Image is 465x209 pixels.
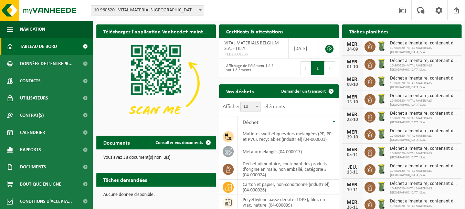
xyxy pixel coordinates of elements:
div: 01-10 [346,65,359,70]
button: Next [325,61,335,75]
h2: Tâches demandées [96,173,154,186]
img: WB-0140-HPE-GN-50 [376,75,387,87]
td: [DATE] [289,38,318,59]
button: Previous [300,61,311,75]
td: déchet alimentaire, contenant des produits d'origine animale, non emballé, catégorie 3 (04-000024) [237,159,339,180]
span: Déchet alimentaire, contenant des produits d'origine animale, non emballé, catég... [390,93,458,99]
div: JEU. [346,165,359,170]
span: Déchet alimentaire, contenant des produits d'origine animale, non emballé, catég... [390,164,458,169]
span: Déchet [243,120,258,125]
div: MER. [346,129,359,135]
div: MER. [346,147,359,153]
span: Déchet alimentaire, contenant des produits d'origine animale, non emballé, catég... [390,76,458,81]
h2: Documents [96,136,137,149]
span: 10-960520 - VITAL MATERIALS [GEOGRAPHIC_DATA] S.A. [390,81,458,90]
span: Contrat(s) [20,107,44,124]
div: MER. [346,77,359,82]
span: Rapports [20,141,41,158]
span: Utilisateurs [20,90,48,107]
span: 10-960520 - VITAL MATERIALS BELGIUM S.A. - TILLY [91,5,204,15]
span: Documents [20,158,46,176]
span: 10-960520 - VITAL MATERIALS [GEOGRAPHIC_DATA] S.A. [390,99,458,107]
div: 19-11 [346,188,359,192]
td: métaux mélangés (04-000017) [237,144,339,159]
span: 10 [241,102,261,112]
div: 29-10 [346,135,359,140]
img: WB-0140-HPE-GN-50 [376,58,387,70]
img: WB-0140-HPE-GN-50 [376,163,387,175]
span: Déchet alimentaire, contenant des produits d'origine animale, non emballé, catég... [390,41,458,46]
a: Consulter vos documents [150,136,215,149]
span: 10-960520 - VITAL MATERIALS [GEOGRAPHIC_DATA] S.A. [390,151,458,160]
span: Déchet alimentaire, contenant des produits d'origine animale, non emballé, catég... [390,128,458,134]
img: WB-0140-HPE-GN-50 [376,111,387,122]
img: WB-0140-HPE-GN-50 [376,40,387,52]
label: Afficher éléments [223,104,285,109]
span: 10-960520 - VITAL MATERIALS BELGIUM S.A. - TILLY [91,6,204,15]
span: 10-960520 - VITAL MATERIALS [GEOGRAPHIC_DATA] S.A. [390,46,458,54]
img: WB-0140-HPE-GN-50 [376,128,387,140]
div: 13-11 [346,170,359,175]
img: Download de VHEPlus App [96,38,216,128]
span: Déchet alimentaire, contenant des produits d'origine animale, non emballé, catég... [390,199,458,204]
div: MER. [346,94,359,100]
div: 15-10 [346,100,359,105]
span: Déchet alimentaire, contenant des produits d'origine animale, non emballé, catég... [390,58,458,64]
span: Données de l'entrepr... [20,55,73,72]
img: WB-0140-HPE-GN-50 [376,181,387,192]
div: MER. [346,200,359,205]
span: Déchet alimentaire, contenant des produits d'origine animale, non emballé, catég... [390,146,458,151]
div: 05-11 [346,153,359,157]
a: Demander un transport [276,84,338,98]
h2: Certificats & attestations [219,24,290,38]
span: RED25001135 [224,52,283,57]
span: 10-960520 - VITAL MATERIALS [GEOGRAPHIC_DATA] S.A. [390,116,458,125]
h2: Vos déchets [219,84,261,98]
span: 10 [240,102,261,112]
span: Tableau de bord [20,38,57,55]
p: Vous avez 38 document(s) non lu(s). [103,155,209,160]
span: VITAL MATERIALS BELGIUM S.A. - TILLY [224,41,279,51]
span: Boutique en ligne [20,176,61,193]
iframe: chat widget [3,194,115,209]
div: MER. [346,42,359,47]
span: Navigation [20,21,45,38]
div: Affichage de l'élément 1 à 1 sur 1 éléments [223,61,276,76]
span: 10-960520 - VITAL MATERIALS [GEOGRAPHIC_DATA] S.A. [390,169,458,177]
div: 22-10 [346,117,359,122]
div: 08-10 [346,82,359,87]
td: matières synthétiques durs mélangées (PE, PP et PVC), recyclables (industriel) (04-000001) [237,129,339,144]
span: Demander un transport [281,89,326,94]
h2: Téléchargez l'application Vanheede+ maintenant! [96,24,216,38]
p: Aucune donnée disponible. [103,192,209,197]
span: 10-960520 - VITAL MATERIALS [GEOGRAPHIC_DATA] S.A. [390,187,458,195]
td: carton et papier, non-conditionné (industriel) (04-000026) [237,180,339,195]
button: 1 [311,61,325,75]
span: Calendrier [20,124,45,141]
div: MER. [346,112,359,117]
span: Déchet alimentaire, contenant des produits d'origine animale, non emballé, catég... [390,181,458,187]
img: WB-0140-HPE-GN-50 [376,146,387,157]
span: Consulter vos documents [156,140,203,145]
div: MER. [346,59,359,65]
span: 10-960520 - VITAL MATERIALS [GEOGRAPHIC_DATA] S.A. [390,64,458,72]
span: Contacts [20,72,41,90]
img: WB-0140-HPE-GN-50 [376,93,387,105]
span: Déchet alimentaire, contenant des produits d'origine animale, non emballé, catég... [390,111,458,116]
div: MER. [346,182,359,188]
h2: Tâches planifiées [342,24,395,38]
span: 10-960520 - VITAL MATERIALS [GEOGRAPHIC_DATA] S.A. [390,134,458,142]
div: 24-09 [346,47,359,52]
